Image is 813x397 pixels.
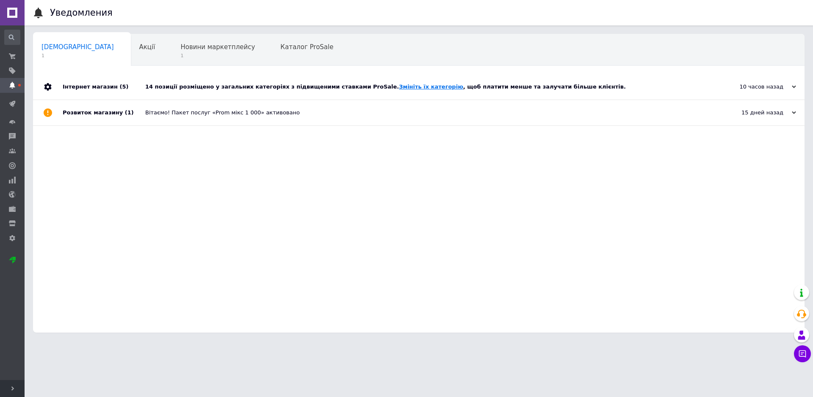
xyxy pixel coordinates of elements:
span: Акції [139,43,155,51]
span: [DEMOGRAPHIC_DATA] [41,43,114,51]
h1: Уведомления [50,8,113,18]
span: Каталог ProSale [280,43,333,51]
div: 10 часов назад [711,83,796,91]
div: Розвиток магазину [63,100,145,125]
a: Змініть їх категорію [399,83,463,90]
div: 15 дней назад [711,109,796,117]
div: Вітаємо! Пакет послуг «Prom мікс 1 000» активовано [145,109,711,117]
span: 1 [41,53,114,59]
div: 14 позиції розміщено у загальних категоріях з підвищеними ставками ProSale. , щоб платити менше т... [145,83,711,91]
div: Інтернет магазин [63,74,145,100]
span: (1) [125,109,134,116]
button: Чат с покупателем [794,345,811,362]
span: Новини маркетплейсу [180,43,255,51]
span: (5) [119,83,128,90]
span: 1 [180,53,255,59]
